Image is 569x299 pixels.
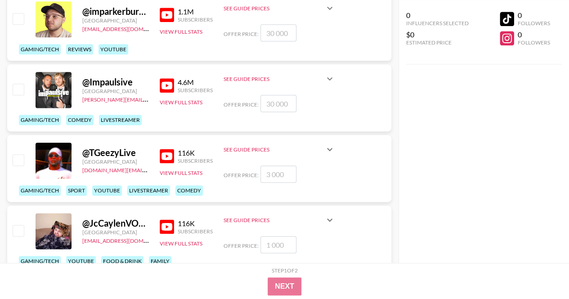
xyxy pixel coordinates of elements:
[224,101,259,108] span: Offer Price:
[66,256,96,266] div: youtube
[178,7,213,16] div: 1.1M
[224,172,259,179] span: Offer Price:
[178,78,213,87] div: 4.6M
[82,158,149,165] div: [GEOGRAPHIC_DATA]
[19,185,61,196] div: gaming/tech
[82,76,149,88] div: @ Impaulsive
[260,165,296,183] input: 3 000
[82,94,215,103] a: [PERSON_NAME][EMAIL_ADDRESS][DOMAIN_NAME]
[224,76,324,82] div: See Guide Prices
[19,44,61,54] div: gaming/tech
[160,99,202,106] button: View Full Stats
[406,20,469,27] div: Influencers Selected
[406,11,469,20] div: 0
[82,165,217,174] a: [DOMAIN_NAME][EMAIL_ADDRESS][DOMAIN_NAME]
[160,240,202,247] button: View Full Stats
[224,242,259,249] span: Offer Price:
[260,236,296,253] input: 1 000
[224,146,324,153] div: See Guide Prices
[224,68,335,89] div: See Guide Prices
[19,115,61,125] div: gaming/tech
[99,115,142,125] div: livestreamer
[178,157,213,164] div: Subscribers
[66,115,94,125] div: comedy
[406,39,469,46] div: Estimated Price
[160,149,174,163] img: YouTube
[99,44,128,54] div: youtube
[178,16,213,23] div: Subscribers
[82,229,149,236] div: [GEOGRAPHIC_DATA]
[518,39,550,46] div: Followers
[224,5,324,12] div: See Guide Prices
[178,87,213,94] div: Subscribers
[127,185,170,196] div: livestreamer
[175,185,203,196] div: comedy
[224,217,324,223] div: See Guide Prices
[82,147,149,158] div: @ TGeezyLive
[160,219,174,234] img: YouTube
[518,20,550,27] div: Followers
[224,138,335,160] div: See Guide Prices
[260,95,296,112] input: 30 000
[82,17,149,24] div: [GEOGRAPHIC_DATA]
[272,267,298,274] div: Step 1 of 2
[178,219,213,228] div: 116K
[518,30,550,39] div: 0
[160,8,174,22] img: YouTube
[92,185,122,196] div: youtube
[160,170,202,176] button: View Full Stats
[268,277,301,295] button: Next
[518,11,550,20] div: 0
[82,24,173,32] a: [EMAIL_ADDRESS][DOMAIN_NAME]
[82,6,149,17] div: @ imparkerburton
[260,24,296,41] input: 30 000
[19,256,61,266] div: gaming/tech
[224,209,335,231] div: See Guide Prices
[524,254,558,288] iframe: Drift Widget Chat Controller
[406,30,469,39] div: $0
[66,185,87,196] div: sport
[178,148,213,157] div: 116K
[82,236,173,244] a: [EMAIL_ADDRESS][DOMAIN_NAME]
[82,88,149,94] div: [GEOGRAPHIC_DATA]
[160,78,174,93] img: YouTube
[178,228,213,235] div: Subscribers
[160,28,202,35] button: View Full Stats
[149,256,171,266] div: family
[224,31,259,37] span: Offer Price:
[82,218,149,229] div: @ JcCaylenVODS
[66,44,93,54] div: reviews
[101,256,143,266] div: food & drink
